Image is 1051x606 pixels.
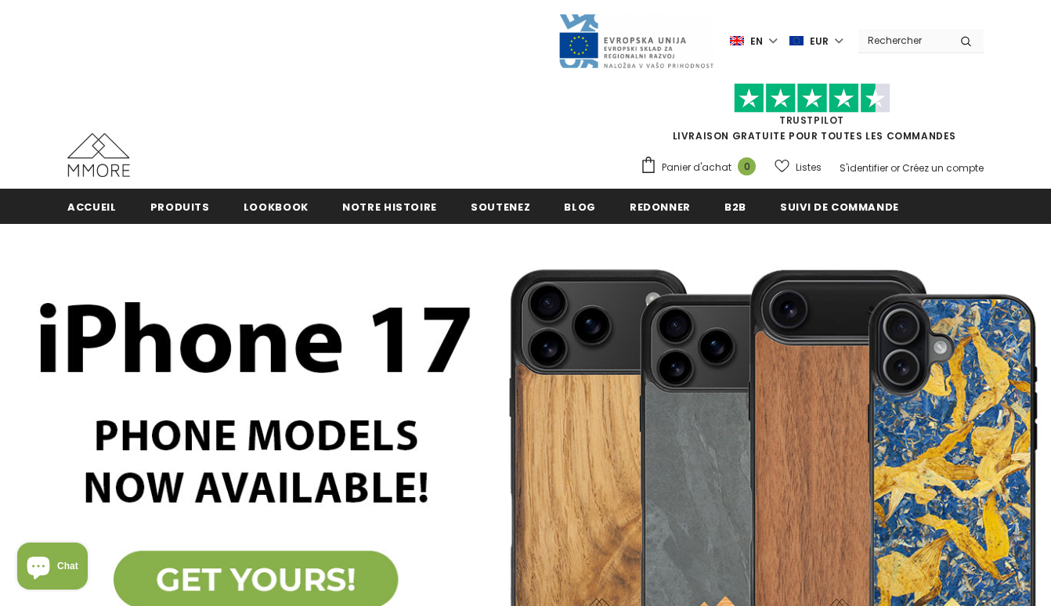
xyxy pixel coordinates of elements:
a: Redonner [630,189,691,224]
span: LIVRAISON GRATUITE POUR TOUTES LES COMMANDES [640,90,984,142]
a: Notre histoire [342,189,437,224]
span: Blog [564,200,596,215]
span: Redonner [630,200,691,215]
inbox-online-store-chat: Shopify online store chat [13,543,92,593]
span: or [890,161,900,175]
a: Lookbook [244,189,309,224]
span: Suivi de commande [780,200,899,215]
input: Search Site [858,29,948,52]
a: TrustPilot [779,114,844,127]
span: Listes [796,160,822,175]
span: Lookbook [244,200,309,215]
img: Faites confiance aux étoiles pilotes [734,83,890,114]
a: Produits [150,189,210,224]
img: Javni Razpis [558,13,714,70]
span: Produits [150,200,210,215]
a: Créez un compte [902,161,984,175]
a: Panier d'achat 0 [640,156,764,179]
a: Accueil [67,189,117,224]
a: Suivi de commande [780,189,899,224]
img: Cas MMORE [67,133,130,177]
span: soutenez [471,200,530,215]
span: EUR [810,34,829,49]
a: soutenez [471,189,530,224]
span: Notre histoire [342,200,437,215]
a: Javni Razpis [558,34,714,47]
span: en [750,34,763,49]
a: S'identifier [840,161,888,175]
a: B2B [724,189,746,224]
span: Panier d'achat [662,160,731,175]
a: Listes [775,153,822,181]
span: Accueil [67,200,117,215]
span: 0 [738,157,756,175]
a: Blog [564,189,596,224]
img: i-lang-1.png [730,34,744,48]
span: B2B [724,200,746,215]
